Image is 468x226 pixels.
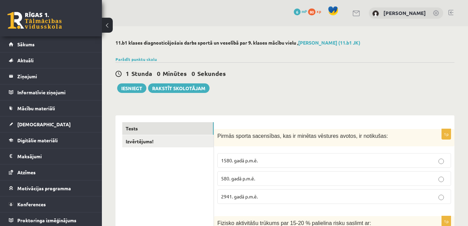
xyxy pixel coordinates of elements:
span: Proktoringa izmēģinājums [17,217,76,223]
a: Rakstīt skolotājam [148,83,210,93]
h2: 11.b1 klases diagnosticējošais darbs sportā un veselībā par 9. klases mācību vielu , [115,40,454,46]
a: 80 xp [308,9,324,14]
span: 0 [192,69,195,77]
a: Digitālie materiāli [9,132,93,148]
span: 1580. gadā p.m.ē. [221,157,258,163]
a: Atzīmes [9,164,93,180]
legend: Maksājumi [17,148,93,164]
span: [DEMOGRAPHIC_DATA] [17,121,71,127]
input: 2941. gadā p.m.ē. [438,195,444,200]
a: Informatīvie ziņojumi [9,84,93,100]
span: Minūtes [163,69,187,77]
span: 6 [294,9,301,15]
input: 580. gadā p.m.ē. [438,177,444,182]
span: Sekundes [197,69,226,77]
a: [PERSON_NAME] [383,10,426,16]
input: 1580. gadā p.m.ē. [438,159,444,164]
span: Konferences [17,201,46,207]
span: Mācību materiāli [17,105,55,111]
span: Fizisko aktivitāšu trūkums par 15-20 % palielina risku saslimt ar: [217,220,371,226]
span: Motivācijas programma [17,185,71,191]
span: Digitālie materiāli [17,137,58,143]
a: [PERSON_NAME] (11.b1 JK) [298,39,360,46]
span: Atzīmes [17,169,36,175]
a: Konferences [9,196,93,212]
span: 0 [157,69,160,77]
span: 2941. gadā p.m.ē. [221,193,258,199]
a: Parādīt punktu skalu [115,56,157,62]
a: Maksājumi [9,148,93,164]
span: 1 [126,69,129,77]
a: Sākums [9,36,93,52]
legend: Ziņojumi [17,68,93,84]
a: Tests [122,122,214,135]
span: xp [317,9,321,14]
span: Aktuāli [17,57,34,63]
a: 6 mP [294,9,307,14]
a: Ziņojumi [9,68,93,84]
span: Stunda [131,69,152,77]
legend: Informatīvie ziņojumi [17,84,93,100]
a: Aktuāli [9,52,93,68]
p: 1p [442,129,451,140]
a: Izvērtējums! [122,135,214,148]
span: Sākums [17,41,35,47]
button: Iesniegt [117,83,146,93]
a: Mācību materiāli [9,100,93,116]
span: 80 [308,9,316,15]
a: Rīgas 1. Tālmācības vidusskola [7,12,62,29]
a: Motivācijas programma [9,180,93,196]
img: Signija Fazekaša [372,10,379,17]
a: [DEMOGRAPHIC_DATA] [9,116,93,132]
span: Pirmās sporta sacensības, kas ir minētas vēstures avotos, ir notikušas: [217,133,388,139]
span: mP [302,9,307,14]
span: 580. gadā p.m.ē. [221,175,255,181]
